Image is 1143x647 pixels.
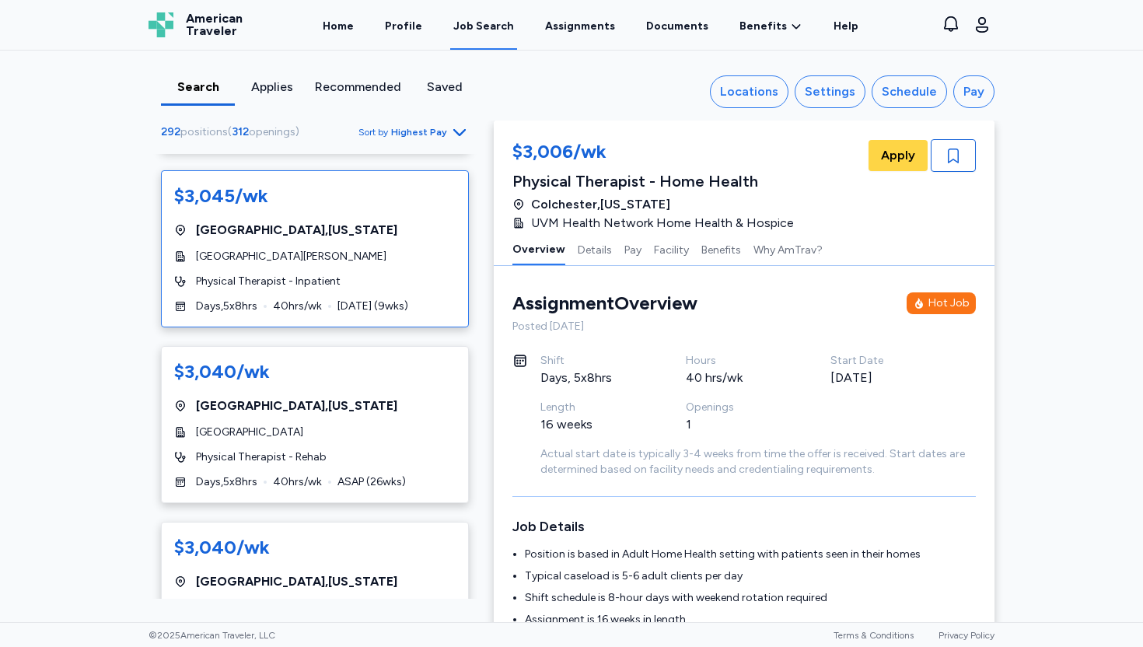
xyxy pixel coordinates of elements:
[830,353,939,369] div: Start Date
[686,400,794,415] div: Openings
[174,535,270,560] div: $3,040/wk
[512,139,803,167] div: $3,006/wk
[939,630,994,641] a: Privacy Policy
[273,474,322,490] span: 40 hrs/wk
[739,19,802,34] a: Benefits
[196,221,397,240] span: [GEOGRAPHIC_DATA] , [US_STATE]
[525,612,976,628] li: Assignment is 16 weeks in length
[196,397,397,415] span: [GEOGRAPHIC_DATA] , [US_STATE]
[531,214,794,233] span: UVM Health Network Home Health & Hospice
[686,369,794,387] div: 40 hrs/wk
[337,474,406,490] span: ASAP ( 26 wks)
[196,299,257,314] span: Days , 5 x 8 hrs
[196,425,303,440] span: [GEOGRAPHIC_DATA]
[795,75,865,108] button: Settings
[525,568,976,584] li: Typical caseload is 5-6 adult clients per day
[167,78,229,96] div: Search
[196,449,327,465] span: Physical Therapist - Rehab
[805,82,855,101] div: Settings
[881,146,915,165] span: Apply
[882,82,937,101] div: Schedule
[686,415,794,434] div: 1
[525,547,976,562] li: Position is based in Adult Home Health setting with patients seen in their homes
[337,299,408,314] span: [DATE] ( 9 wks)
[578,233,612,265] button: Details
[232,125,249,138] span: 312
[540,353,648,369] div: Shift
[953,75,994,108] button: Pay
[273,299,322,314] span: 40 hrs/wk
[710,75,788,108] button: Locations
[358,123,469,142] button: Sort byHighest Pay
[196,572,397,591] span: [GEOGRAPHIC_DATA] , [US_STATE]
[453,19,514,34] div: Job Search
[249,125,295,138] span: openings
[720,82,778,101] div: Locations
[540,400,648,415] div: Length
[512,233,565,265] button: Overview
[391,126,447,138] span: Highest Pay
[834,630,914,641] a: Terms & Conditions
[450,2,517,50] a: Job Search
[186,12,243,37] span: American Traveler
[654,233,689,265] button: Facility
[196,474,257,490] span: Days , 5 x 8 hrs
[512,291,697,316] div: Assignment Overview
[540,369,648,387] div: Days, 5x8hrs
[512,516,976,537] h3: Job Details
[149,629,275,642] span: © 2025 American Traveler, LLC
[358,126,388,138] span: Sort by
[928,296,970,311] div: Hot Job
[525,590,976,606] li: Shift schedule is 8-hour days with weekend rotation required
[196,249,386,264] span: [GEOGRAPHIC_DATA][PERSON_NAME]
[180,125,228,138] span: positions
[540,415,648,434] div: 16 weeks
[512,319,976,334] div: Posted [DATE]
[174,184,268,208] div: $3,045/wk
[161,124,306,140] div: ( )
[241,78,302,96] div: Applies
[753,233,823,265] button: Why AmTrav?
[701,233,741,265] button: Benefits
[540,446,976,477] div: Actual start date is typically 3-4 weeks from time the offer is received. Start dates are determi...
[963,82,984,101] div: Pay
[315,78,401,96] div: Recommended
[512,170,803,192] div: Physical Therapist - Home Health
[830,369,939,387] div: [DATE]
[149,12,173,37] img: Logo
[686,353,794,369] div: Hours
[624,233,641,265] button: Pay
[872,75,947,108] button: Schedule
[414,78,475,96] div: Saved
[196,274,341,289] span: Physical Therapist - Inpatient
[161,125,180,138] span: 292
[869,140,928,171] button: Apply
[739,19,787,34] span: Benefits
[531,195,670,214] span: Colchester , [US_STATE]
[174,359,270,384] div: $3,040/wk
